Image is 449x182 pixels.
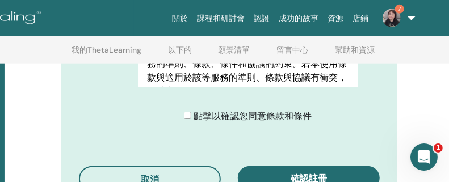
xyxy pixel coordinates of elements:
[324,8,349,29] a: 資源
[219,45,250,64] a: 願景清單
[410,143,438,171] iframe: 對講機即時聊天
[398,5,401,12] font: 7
[335,45,375,55] font: 幫助和資源
[250,8,275,29] a: 認證
[349,8,374,29] a: 店鋪
[168,45,192,64] a: 以下的
[383,9,401,27] img: default.jpg
[279,14,319,23] font: 成功的故事
[194,110,312,122] font: 點擊以確認您同意條款和條件
[254,14,270,23] font: 認證
[436,144,440,151] font: 1
[219,45,250,55] font: 願景清單
[276,45,308,64] a: 留言中心
[276,45,308,55] font: 留言中心
[353,14,369,23] font: 店鋪
[168,8,193,29] a: 關於
[168,45,192,55] font: 以下的
[275,8,324,29] a: 成功的故事
[173,14,188,23] font: 關於
[72,45,141,64] a: 我的ThetaLearning
[193,8,250,29] a: 課程和研討會
[328,14,344,23] font: 資源
[335,45,375,64] a: 幫助和資源
[72,45,141,55] font: 我的ThetaLearning
[198,14,245,23] font: 課程和研討會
